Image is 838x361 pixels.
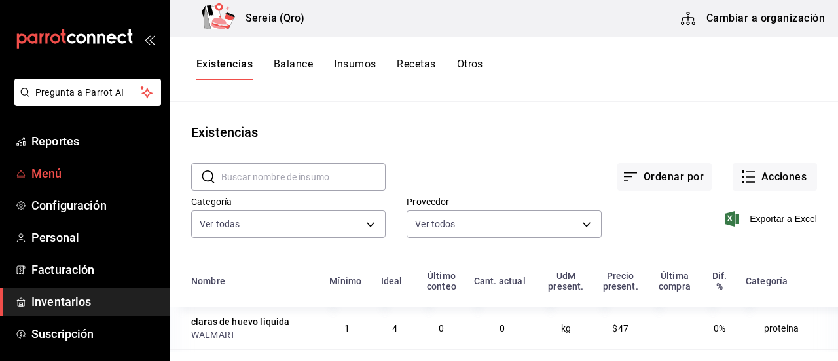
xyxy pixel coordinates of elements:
div: Mínimo [329,276,361,286]
span: $47 [612,323,628,333]
div: Categoría [746,276,788,286]
button: Pregunta a Parrot AI [14,79,161,106]
div: WALMART [191,328,314,341]
button: Recetas [397,58,435,80]
button: Ordenar por [617,163,712,191]
label: Proveedor [407,197,601,206]
button: open_drawer_menu [144,34,155,45]
span: Reportes [31,132,159,150]
span: Menú [31,164,159,182]
input: Buscar nombre de insumo [221,164,386,190]
label: Categoría [191,197,386,206]
div: Última compra [655,271,693,292]
div: navigation tabs [196,58,483,80]
button: Acciones [733,163,817,191]
button: Existencias [196,58,253,80]
span: Ver todos [415,218,455,231]
button: Balance [274,58,313,80]
span: 0 [439,323,444,333]
div: Dif. % [709,271,729,292]
div: Cant. actual [474,276,526,286]
div: UdM present. [547,271,585,292]
div: claras de huevo liquida [191,315,289,328]
a: Pregunta a Parrot AI [9,95,161,109]
h3: Sereia (Qro) [235,10,305,26]
span: 4 [392,323,397,333]
td: kg [539,307,593,349]
button: Insumos [334,58,376,80]
span: Facturación [31,261,159,278]
button: Exportar a Excel [727,211,817,227]
div: Último conteo [425,271,458,292]
div: Existencias [191,123,258,142]
span: Inventarios [31,293,159,311]
span: Suscripción [31,325,159,343]
span: 0% [714,323,725,333]
span: Personal [31,229,159,246]
div: Nombre [191,276,225,286]
span: 0 [500,323,505,333]
span: Ver todas [200,218,240,231]
div: Ideal [381,276,403,286]
td: proteina [738,307,838,349]
span: Pregunta a Parrot AI [35,86,141,100]
button: Otros [457,58,483,80]
span: Configuración [31,197,159,214]
div: Precio present. [601,271,640,292]
span: 1 [344,323,350,333]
